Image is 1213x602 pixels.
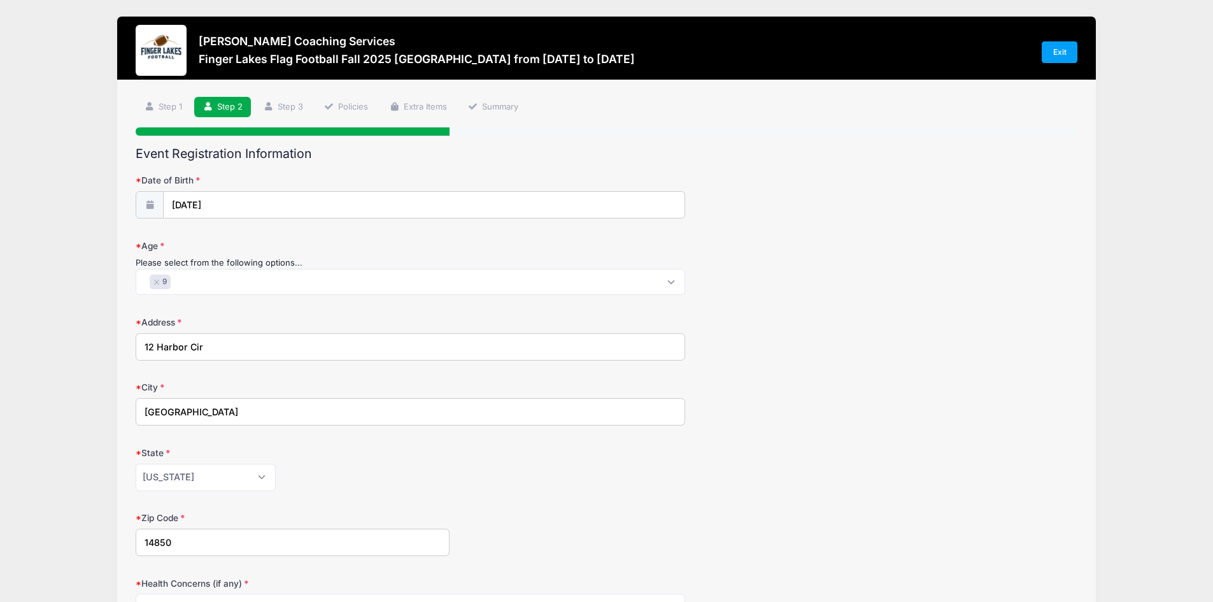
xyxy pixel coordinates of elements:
[136,316,450,329] label: Address
[136,97,190,118] a: Step 1
[143,276,150,287] textarea: Search
[153,280,160,285] button: Remove item
[136,240,450,252] label: Age
[199,52,635,66] h3: Finger Lakes Flag Football Fall 2025 [GEOGRAPHIC_DATA] from [DATE] to [DATE]
[162,276,167,288] span: 9
[136,257,685,269] div: Please select from the following options...
[199,34,635,48] h3: [PERSON_NAME] Coaching Services
[381,97,455,118] a: Extra Items
[194,97,251,118] a: Step 2
[136,447,450,459] label: State
[136,147,1077,161] h2: Event Registration Information
[136,381,450,394] label: City
[459,97,527,118] a: Summary
[136,577,450,590] label: Health Concerns (if any)
[316,97,377,118] a: Policies
[136,529,450,556] input: xxxxx
[150,275,171,289] li: 9
[255,97,311,118] a: Step 3
[163,191,685,219] input: mm/dd/yyyy
[136,174,450,187] label: Date of Birth
[136,512,450,524] label: Zip Code
[1042,41,1077,63] a: Exit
